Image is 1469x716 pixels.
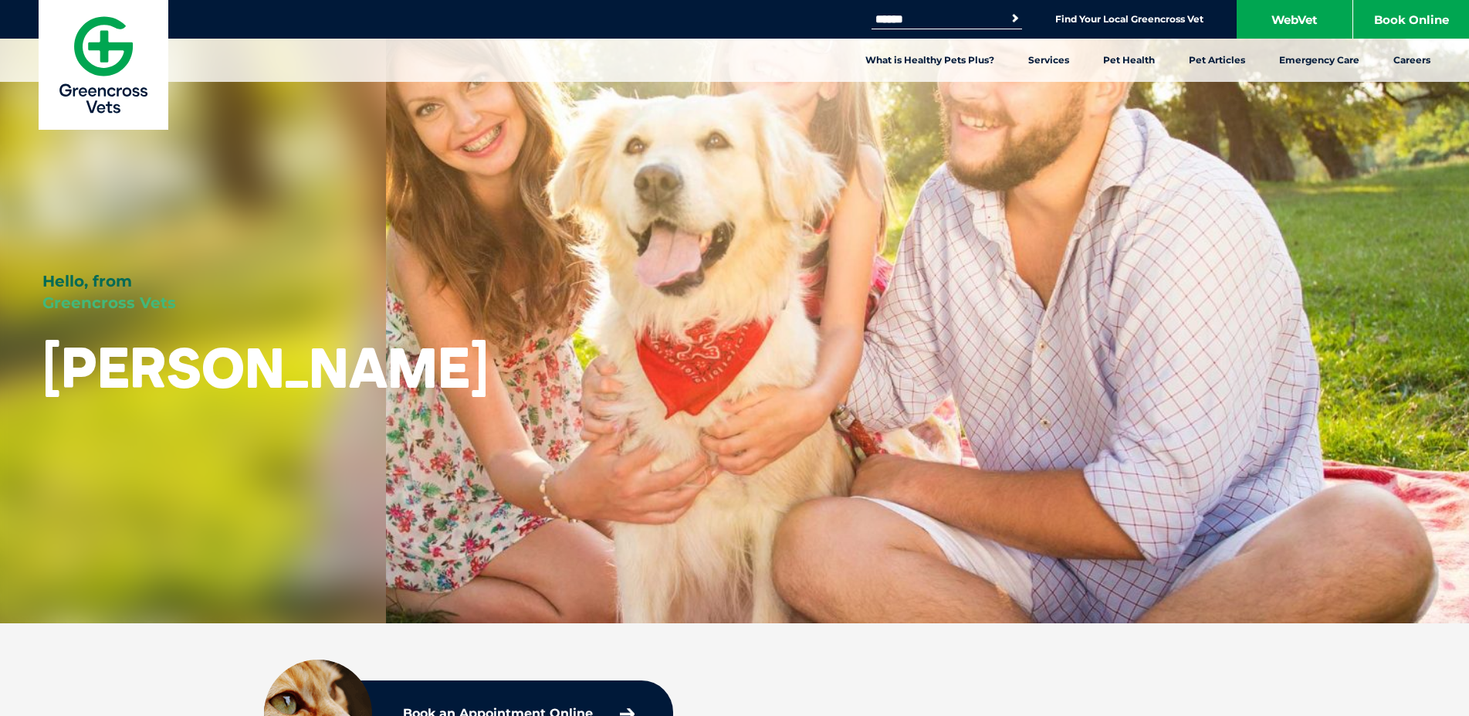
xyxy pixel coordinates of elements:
span: Hello, from [42,272,132,290]
a: Services [1011,39,1086,82]
h1: [PERSON_NAME] [42,337,489,398]
a: What is Healthy Pets Plus? [848,39,1011,82]
a: Careers [1376,39,1447,82]
a: Emergency Care [1262,39,1376,82]
span: Greencross Vets [42,294,176,312]
button: Search [1007,11,1023,26]
a: Find Your Local Greencross Vet [1055,13,1203,25]
a: Pet Articles [1172,39,1262,82]
a: Pet Health [1086,39,1172,82]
